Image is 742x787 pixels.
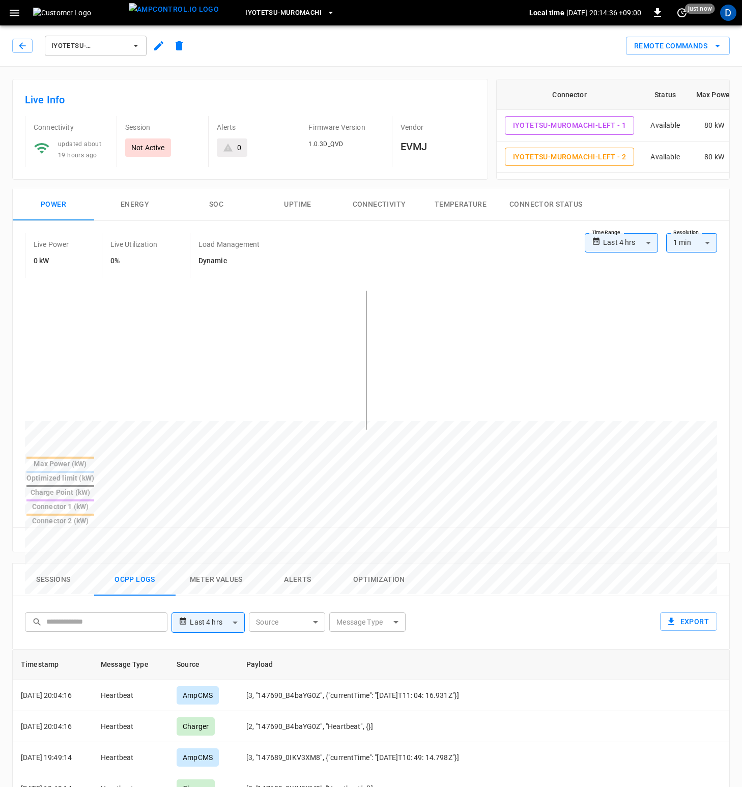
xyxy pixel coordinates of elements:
[94,564,176,596] button: Ocpp logs
[34,256,69,267] h6: 0 kW
[25,92,475,108] h6: Live Info
[420,188,501,221] button: Temperature
[401,122,475,132] p: Vendor
[34,239,69,249] p: Live Power
[529,8,564,18] p: Local time
[34,122,108,132] p: Connectivity
[131,143,165,153] p: Not Active
[168,650,238,680] th: Source
[94,188,176,221] button: Energy
[237,143,241,153] div: 0
[110,256,157,267] h6: 0%
[642,79,688,110] th: Status
[338,564,420,596] button: Optimization
[93,650,168,680] th: Message Type
[401,138,475,155] h6: EVMJ
[33,8,125,18] img: Customer Logo
[626,37,730,55] div: remote commands options
[13,564,94,596] button: Sessions
[592,229,620,237] label: Time Range
[497,79,643,110] th: Connector
[688,110,740,142] td: 80 kW
[257,564,338,596] button: Alerts
[308,122,383,132] p: Firmware Version
[176,564,257,596] button: Meter Values
[51,40,127,52] span: IYOTETSU-MUROMACHI-LEFT
[660,612,717,631] button: Export
[129,3,219,16] img: ampcontrol.io logo
[13,650,93,680] th: Timestamp
[501,188,590,221] button: Connector Status
[110,239,157,249] p: Live Utilization
[308,140,343,148] span: 1.0.3D_QVD
[685,4,715,14] span: just now
[674,5,690,21] button: set refresh interval
[190,613,245,632] div: Last 4 hrs
[688,142,740,173] td: 80 kW
[257,188,338,221] button: Uptime
[58,140,101,159] span: updated about 19 hours ago
[198,239,260,249] p: Load Management
[21,721,84,732] p: [DATE] 20:04:16
[626,37,730,55] button: Remote Commands
[673,229,699,237] label: Resolution
[666,233,717,252] div: 1 min
[338,188,420,221] button: Connectivity
[505,116,635,135] button: IYOTETSU-MUROMACHI-LEFT - 1
[217,122,292,132] p: Alerts
[21,690,84,700] p: [DATE] 20:04:16
[241,3,339,23] button: Iyotetsu-Muromachi
[176,188,257,221] button: SOC
[245,7,322,19] span: Iyotetsu-Muromachi
[720,5,736,21] div: profile-icon
[21,752,84,763] p: [DATE] 19:49:14
[603,233,658,252] div: Last 4 hrs
[198,256,260,267] h6: Dynamic
[238,650,515,680] th: Payload
[505,148,635,166] button: IYOTETSU-MUROMACHI-LEFT - 2
[13,188,94,221] button: Power
[125,122,200,132] p: Session
[566,8,641,18] p: [DATE] 20:14:36 +09:00
[642,142,688,173] td: Available
[688,79,740,110] th: Max Power
[642,110,688,142] td: Available
[45,36,147,56] button: IYOTETSU-MUROMACHI-LEFT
